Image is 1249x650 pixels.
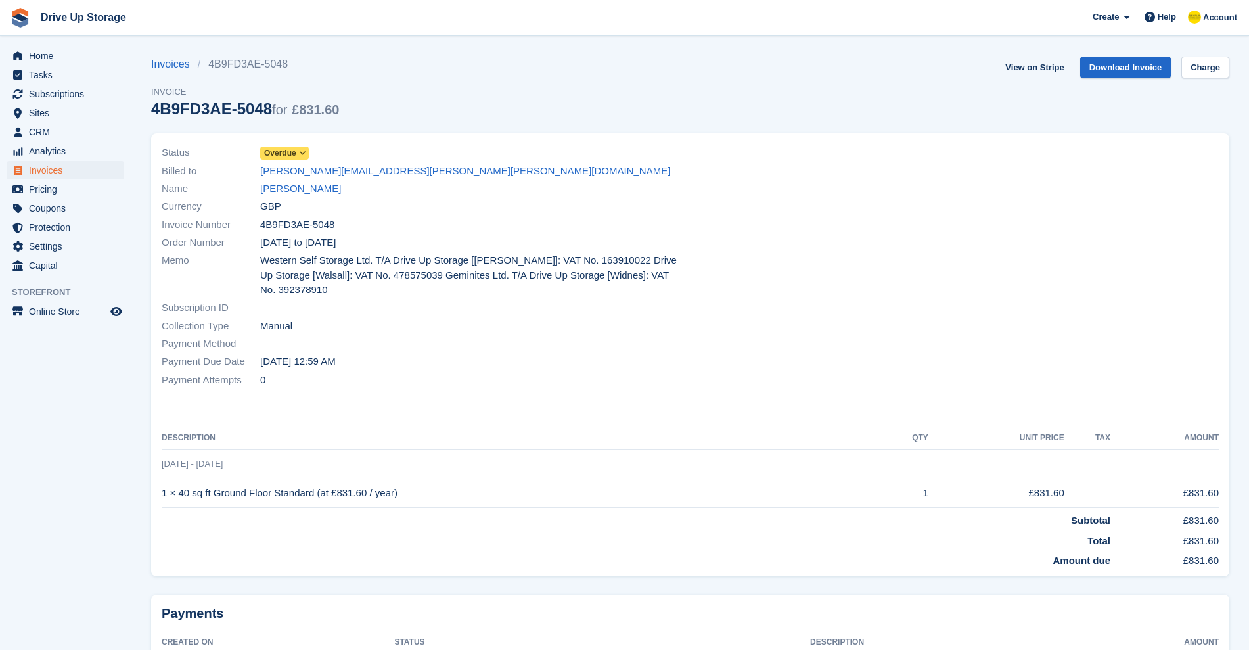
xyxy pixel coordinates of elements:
[12,286,131,299] span: Storefront
[260,145,309,160] a: Overdue
[879,478,928,508] td: 1
[7,123,124,141] a: menu
[1071,515,1110,526] strong: Subtotal
[7,47,124,65] a: menu
[162,337,260,352] span: Payment Method
[11,8,30,28] img: stora-icon-8386f47178a22dfd0bd8f6a31ec36ba5ce8667c1dd55bd0f319d3a0aa187defe.svg
[1064,428,1110,449] th: Tax
[260,373,265,388] span: 0
[879,428,928,449] th: QTY
[7,256,124,275] a: menu
[7,161,124,179] a: menu
[7,66,124,84] a: menu
[162,373,260,388] span: Payment Attempts
[151,100,339,118] div: 4B9FD3AE-5048
[29,104,108,122] span: Sites
[260,354,336,369] time: 2025-10-03 23:59:59 UTC
[7,218,124,237] a: menu
[29,302,108,321] span: Online Store
[7,199,124,218] a: menu
[162,319,260,334] span: Collection Type
[260,199,281,214] span: GBP
[260,235,336,250] span: [DATE] to [DATE]
[7,302,124,321] a: menu
[260,164,670,179] a: [PERSON_NAME][EMAIL_ADDRESS][PERSON_NAME][PERSON_NAME][DOMAIN_NAME]
[7,237,124,256] a: menu
[1110,508,1219,528] td: £831.60
[1087,535,1110,546] strong: Total
[162,459,223,469] span: [DATE] - [DATE]
[35,7,131,28] a: Drive Up Storage
[264,147,296,159] span: Overdue
[162,428,879,449] th: Description
[108,304,124,319] a: Preview store
[260,181,341,197] a: [PERSON_NAME]
[7,142,124,160] a: menu
[162,478,879,508] td: 1 × 40 sq ft Ground Floor Standard (at £831.60 / year)
[151,85,339,99] span: Invoice
[1080,57,1171,78] a: Download Invoice
[162,235,260,250] span: Order Number
[29,161,108,179] span: Invoices
[1158,11,1176,24] span: Help
[1203,11,1237,24] span: Account
[162,164,260,179] span: Billed to
[1053,555,1111,566] strong: Amount due
[1000,57,1069,78] a: View on Stripe
[1110,528,1219,549] td: £831.60
[29,142,108,160] span: Analytics
[928,478,1064,508] td: £831.60
[29,180,108,198] span: Pricing
[29,199,108,218] span: Coupons
[260,253,683,298] span: Western Self Storage Ltd. T/A Drive Up Storage [[PERSON_NAME]]: VAT No. 163910022 Drive Up Storag...
[29,66,108,84] span: Tasks
[7,85,124,103] a: menu
[29,256,108,275] span: Capital
[1188,11,1201,24] img: Crispin Vitoria
[1110,478,1219,508] td: £831.60
[7,180,124,198] a: menu
[928,428,1064,449] th: Unit Price
[162,253,260,298] span: Memo
[272,103,287,117] span: for
[1110,548,1219,569] td: £831.60
[151,57,198,72] a: Invoices
[162,605,1219,622] h2: Payments
[1110,428,1219,449] th: Amount
[162,218,260,233] span: Invoice Number
[29,123,108,141] span: CRM
[29,237,108,256] span: Settings
[1181,57,1229,78] a: Charge
[29,218,108,237] span: Protection
[162,300,260,315] span: Subscription ID
[1093,11,1119,24] span: Create
[151,57,339,72] nav: breadcrumbs
[260,218,334,233] span: 4B9FD3AE-5048
[29,85,108,103] span: Subscriptions
[162,145,260,160] span: Status
[162,354,260,369] span: Payment Due Date
[292,103,339,117] span: £831.60
[260,319,292,334] span: Manual
[7,104,124,122] a: menu
[162,181,260,197] span: Name
[162,199,260,214] span: Currency
[29,47,108,65] span: Home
